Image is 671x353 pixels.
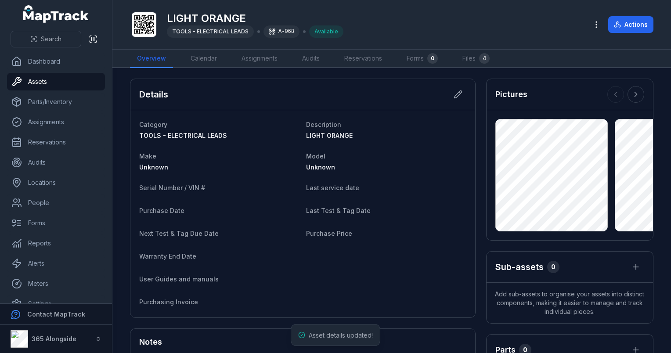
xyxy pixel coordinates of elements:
span: TOOLS - ELECTRICAL LEADS [139,132,227,139]
span: Asset details updated! [309,331,373,339]
span: Add sub-assets to organise your assets into distinct components, making it easier to manage and t... [487,283,653,323]
a: Forms [7,214,105,232]
a: Alerts [7,255,105,272]
span: User Guides and manuals [139,275,219,283]
a: Parts/Inventory [7,93,105,111]
h2: Details [139,88,168,101]
a: Calendar [184,50,224,68]
span: Last Test & Tag Date [306,207,371,214]
a: Reservations [337,50,389,68]
div: Available [309,25,343,38]
span: Make [139,152,156,160]
a: Forms0 [400,50,445,68]
span: Next Test & Tag Due Date [139,230,219,237]
a: Files4 [455,50,497,68]
div: 4 [479,53,490,64]
span: Serial Number / VIN # [139,184,205,191]
a: MapTrack [23,5,89,23]
a: Settings [7,295,105,313]
a: Locations [7,174,105,191]
a: Reports [7,234,105,252]
a: Assignments [234,50,285,68]
span: Unknown [139,163,168,171]
a: Meters [7,275,105,292]
div: 0 [547,261,559,273]
span: LIGHT ORANGE [306,132,353,139]
a: Assignments [7,113,105,131]
span: Search [41,35,61,43]
a: Reservations [7,133,105,151]
span: Category [139,121,167,128]
div: 0 [427,53,438,64]
h1: LIGHT ORANGE [167,11,343,25]
h3: Notes [139,336,162,348]
span: Last service date [306,184,359,191]
span: Warranty End Date [139,252,196,260]
strong: Contact MapTrack [27,310,85,318]
span: Description [306,121,341,128]
a: Dashboard [7,53,105,70]
a: Audits [7,154,105,171]
span: Unknown [306,163,335,171]
a: Assets [7,73,105,90]
span: Purchase Date [139,207,184,214]
a: Audits [295,50,327,68]
h2: Sub-assets [495,261,544,273]
div: A-068 [263,25,299,38]
span: Model [306,152,325,160]
a: People [7,194,105,212]
h3: Pictures [495,88,527,101]
span: TOOLS - ELECTRICAL LEADS [172,28,249,35]
button: Actions [608,16,653,33]
strong: 365 Alongside [32,335,76,342]
button: Search [11,31,81,47]
a: Overview [130,50,173,68]
span: Purchasing Invoice [139,298,198,306]
span: Purchase Price [306,230,352,237]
